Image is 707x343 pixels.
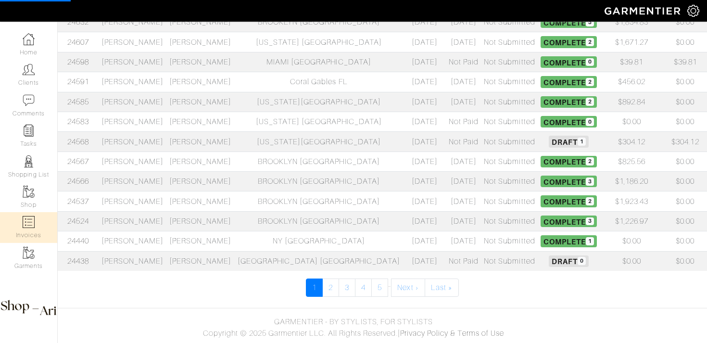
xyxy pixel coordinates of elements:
[23,155,35,167] img: stylists-icon-eb353228a002819b7ec25b43dbf5f0378dd9e0616d9560372ff212230b889e62.png
[541,36,597,48] span: Complete
[687,5,699,17] img: gear-icon-white-bd11855cb880d31180b6d7d6211b90ccbf57a29d726f0c71d8c61bd08dd39cc2.png
[481,13,538,32] td: Not Submitted
[166,132,234,152] td: [PERSON_NAME]
[404,52,446,72] td: [DATE]
[446,211,481,231] td: [DATE]
[481,52,538,72] td: Not Submitted
[166,52,234,72] td: [PERSON_NAME]
[23,216,35,228] img: orders-icon-0abe47150d42831381b5fb84f609e132dff9fe21cb692f30cb5eec754e2cba89.png
[166,72,234,92] td: [PERSON_NAME]
[481,231,538,251] td: Not Submitted
[600,251,664,271] td: $0.00
[578,138,586,146] span: 1
[446,231,481,251] td: [DATE]
[67,98,89,106] a: 24585
[481,132,538,152] td: Not Submitted
[446,52,481,72] td: Not Paid
[23,247,35,259] img: garments-icon-b7da505a4dc4fd61783c78ac3ca0ef83fa9d6f193b1c9dc38574b1d14d53ca28.png
[355,279,372,297] a: 4
[600,2,687,19] img: garmentier-logo-header-white-b43fb05a5012e4ada735d5af1a66efaba907eab6374d6393d1fbf88cb4ef424d.png
[600,92,664,112] td: $892.84
[586,118,594,126] span: 0
[541,76,597,88] span: Complete
[339,279,355,297] a: 3
[600,231,664,251] td: $0.00
[234,52,404,72] td: MIAMI [GEOGRAPHIC_DATA]
[446,32,481,52] td: [DATE]
[404,152,446,171] td: [DATE]
[600,211,664,231] td: $1,226.97
[664,231,707,251] td: $0.00
[67,58,89,66] a: 24598
[446,13,481,32] td: [DATE]
[234,211,404,231] td: BROOKLYN [GEOGRAPHIC_DATA]
[481,211,538,231] td: Not Submitted
[446,191,481,211] td: [DATE]
[541,96,597,108] span: Complete
[234,231,404,251] td: NY [GEOGRAPHIC_DATA]
[600,52,664,72] td: $39.81
[391,279,425,297] a: Next ›
[67,217,89,226] a: 24524
[404,13,446,32] td: [DATE]
[67,138,89,146] a: 24568
[586,18,594,26] span: 3
[67,237,89,245] a: 24440
[664,251,707,271] td: $0.00
[166,172,234,191] td: [PERSON_NAME]
[166,211,234,231] td: [PERSON_NAME]
[586,237,594,245] span: 1
[664,13,707,32] td: $0.00
[664,72,707,92] td: $0.00
[99,231,166,251] td: [PERSON_NAME]
[586,178,594,186] span: 3
[99,152,166,171] td: [PERSON_NAME]
[600,72,664,92] td: $456.02
[371,279,388,297] a: 5
[664,191,707,211] td: $0.00
[166,231,234,251] td: [PERSON_NAME]
[541,235,597,247] span: Complete
[234,132,404,152] td: [US_STATE][GEOGRAPHIC_DATA]
[67,157,89,166] a: 24567
[306,279,323,297] a: 1
[446,251,481,271] td: Not Paid
[600,152,664,171] td: $825.56
[234,172,404,191] td: BROOKLYN [GEOGRAPHIC_DATA]
[99,32,166,52] td: [PERSON_NAME]
[67,117,89,126] a: 24583
[166,112,234,131] td: [PERSON_NAME]
[234,152,404,171] td: BROOKLYN [GEOGRAPHIC_DATA]
[586,78,594,86] span: 2
[234,92,404,112] td: [US_STATE][GEOGRAPHIC_DATA]
[481,251,538,271] td: Not Submitted
[404,132,446,152] td: [DATE]
[446,152,481,171] td: [DATE]
[234,32,404,52] td: [US_STATE] [GEOGRAPHIC_DATA]
[67,18,89,26] a: 24632
[23,125,35,137] img: reminder-icon-8004d30b9f0a5d33ae49ab947aed9ed385cf756f9e5892f1edd6e32f2345188e.png
[446,132,481,152] td: Not Paid
[481,92,538,112] td: Not Submitted
[586,197,594,205] span: 2
[67,38,89,47] a: 24607
[99,251,166,271] td: [PERSON_NAME]
[99,211,166,231] td: [PERSON_NAME]
[578,257,586,265] span: 0
[664,172,707,191] td: $0.00
[404,191,446,211] td: [DATE]
[404,231,446,251] td: [DATE]
[404,251,446,271] td: [DATE]
[586,58,594,66] span: 0
[586,38,594,46] span: 2
[481,172,538,191] td: Not Submitted
[400,329,504,338] a: Privacy Policy & Terms of Use
[67,197,89,206] a: 24537
[446,172,481,191] td: [DATE]
[234,251,404,271] td: [GEOGRAPHIC_DATA] [GEOGRAPHIC_DATA]
[23,33,35,45] img: dashboard-icon-dbcd8f5a0b271acd01030246c82b418ddd0df26cd7fceb0bd07c9910d44c42f6.png
[166,92,234,112] td: [PERSON_NAME]
[99,191,166,211] td: [PERSON_NAME]
[600,191,664,211] td: $1,923.43
[664,32,707,52] td: $0.00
